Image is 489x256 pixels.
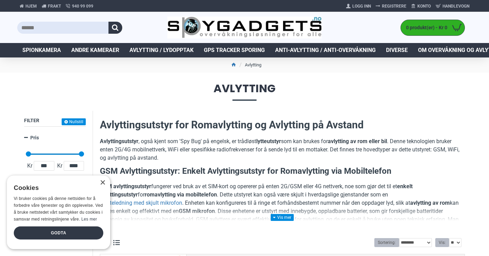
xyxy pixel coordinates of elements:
[199,43,270,57] a: GPS Tracker Sporing
[401,24,449,31] span: 0 produkt(er) - Kr 0
[435,238,449,247] label: Vis:
[26,162,34,170] span: Kr
[328,138,387,145] strong: avlytting av rom eller bil
[100,182,465,232] p: fungerer ved bruk av et SIM-kort og opererer på enten 2G/GSM eller 4G nettverk, noe som gjør det ...
[129,46,194,54] span: Avlytting / Lydopptak
[344,1,373,12] a: Logg Inn
[433,1,472,12] a: Handlevogn
[410,200,450,206] strong: avlytting av rom
[417,3,431,9] span: Konto
[100,137,465,162] p: , også kjent som 'Spy Bug' på engelsk, er trådløst som kan brukes for . Denne teknologien bruker ...
[374,238,399,247] label: Sortering:
[22,46,61,54] span: Spionkamera
[14,226,103,239] div: Godta
[270,43,381,57] a: Anti-avlytting / Anti-overvåkning
[386,46,408,54] span: Diverse
[100,118,465,132] h2: Avlyttingsutstyr for Romavlytting og Avlytting på Avstand
[48,3,61,9] span: Frakt
[382,3,406,9] span: Registrere
[409,1,433,12] a: Konto
[204,46,265,54] span: GPS Tracker Sporing
[352,3,371,9] span: Logg Inn
[72,3,93,9] span: 940 99 099
[14,196,103,221] span: Vi bruker cookies på denne nettsiden for å forbedre våre tjenester og din opplevelse. Ved å bruke...
[124,43,199,57] a: Avlytting / Lydopptak
[17,43,66,57] a: Spionkamera
[179,208,215,214] strong: GSM mikrofon
[100,199,182,207] a: skjøteledning med skjult mikrofon
[443,3,469,9] span: Handlevogn
[100,183,151,190] strong: GSM avlyttingsutstyr
[100,180,105,185] div: Close
[100,138,138,145] strong: Avlyttingsutstyr
[145,191,217,198] strong: romavlytting via mobiltelefon
[81,217,97,222] a: Les mer, opens a new window
[24,118,39,123] span: Filter
[25,3,37,9] span: Hjem
[373,1,409,12] a: Registrere
[401,20,465,35] a: 0 produkt(er) - Kr 0
[17,83,472,100] span: Avlytting
[62,118,86,125] button: Nullstill
[56,162,64,170] span: Kr
[14,181,99,195] div: Cookies
[256,138,281,145] strong: lytteutstyr
[71,46,119,54] span: Andre kameraer
[24,132,86,144] a: Pris
[100,166,465,177] h3: GSM Avlyttingsutstyr: Enkelt Avlyttingsutstyr for Romavlytting via Mobiltelefon
[66,43,124,57] a: Andre kameraer
[381,43,413,57] a: Diverse
[275,46,376,54] span: Anti-avlytting / Anti-overvåkning
[167,17,322,39] img: SpyGadgets.no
